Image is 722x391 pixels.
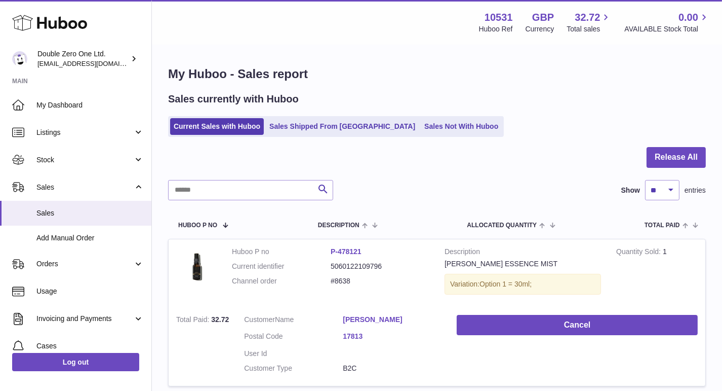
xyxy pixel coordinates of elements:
dt: Channel order [232,276,331,286]
div: Currency [526,24,554,34]
span: Total sales [567,24,612,34]
span: Add Manual Order [36,233,144,243]
img: hello@001skincare.com [12,51,27,66]
dt: Customer Type [244,364,343,373]
a: 32.72 Total sales [567,11,612,34]
span: 32.72 [211,315,229,324]
dd: 5060122109796 [331,262,429,271]
dt: Huboo P no [232,247,331,257]
a: P-478121 [331,247,362,256]
a: Current Sales with Huboo [170,118,264,135]
a: Log out [12,353,139,371]
span: Stock [36,155,133,165]
button: Release All [647,147,706,168]
span: Sales [36,208,144,218]
button: Cancel [457,315,698,336]
span: My Dashboard [36,100,144,110]
a: Sales Shipped From [GEOGRAPHIC_DATA] [266,118,419,135]
a: [PERSON_NAME] [343,315,442,325]
a: 17813 [343,332,442,341]
span: 32.72 [575,11,600,24]
span: Option 1 = 30ml; [479,280,532,288]
label: Show [621,186,640,195]
dt: Name [244,315,343,327]
h1: My Huboo - Sales report [168,66,706,82]
div: [PERSON_NAME] ESSENCE MIST [445,259,601,269]
strong: Description [445,247,601,259]
span: Usage [36,287,144,296]
span: Description [318,222,359,229]
span: Huboo P no [178,222,217,229]
a: 0.00 AVAILABLE Stock Total [624,11,710,34]
strong: Quantity Sold [616,247,663,258]
strong: Total Paid [176,315,211,326]
dt: User Id [244,349,343,359]
div: Huboo Ref [479,24,513,34]
dd: #8638 [331,276,429,286]
span: AVAILABLE Stock Total [624,24,710,34]
a: Sales Not With Huboo [421,118,502,135]
span: Sales [36,183,133,192]
span: Cases [36,341,144,351]
span: entries [685,186,706,195]
td: 1 [609,239,705,307]
div: Variation: [445,274,601,295]
dd: B2C [343,364,442,373]
span: Orders [36,259,133,269]
span: ALLOCATED Quantity [467,222,537,229]
strong: 10531 [485,11,513,24]
span: [EMAIL_ADDRESS][DOMAIN_NAME] [37,59,149,67]
strong: GBP [532,11,554,24]
span: Customer [244,315,275,324]
img: 105311660211519.jpg [176,247,217,288]
span: Invoicing and Payments [36,314,133,324]
h2: Sales currently with Huboo [168,92,299,106]
span: Total paid [645,222,680,229]
div: Double Zero One Ltd. [37,49,129,68]
dt: Current identifier [232,262,331,271]
dt: Postal Code [244,332,343,344]
span: 0.00 [678,11,698,24]
span: Listings [36,128,133,137]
